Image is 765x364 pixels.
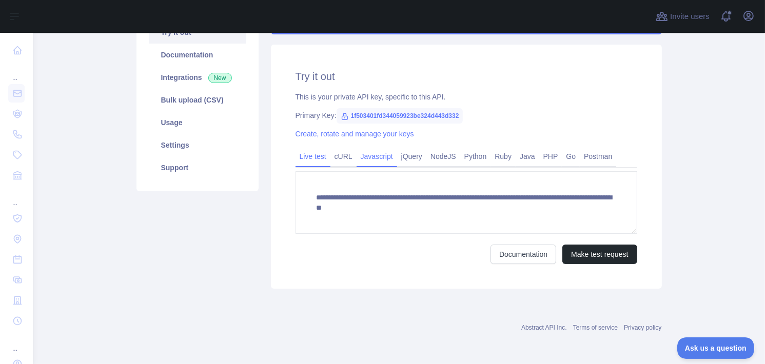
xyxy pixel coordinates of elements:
span: Invite users [670,11,710,23]
a: Usage [149,111,246,134]
a: Terms of service [573,324,618,331]
span: 1f503401fd344059923be324d443d332 [337,108,463,124]
a: NodeJS [426,148,460,165]
a: Support [149,156,246,179]
h2: Try it out [296,69,637,84]
a: Settings [149,134,246,156]
a: Postman [580,148,616,165]
a: Privacy policy [624,324,661,331]
div: ... [8,62,25,82]
a: cURL [330,148,357,165]
a: Bulk upload (CSV) [149,89,246,111]
span: New [208,73,232,83]
a: jQuery [397,148,426,165]
a: Documentation [149,44,246,66]
a: Python [460,148,491,165]
button: Invite users [654,8,712,25]
div: ... [8,332,25,353]
iframe: Toggle Customer Support [677,337,755,359]
div: ... [8,187,25,207]
a: Integrations New [149,66,246,89]
a: Documentation [491,245,556,264]
a: Ruby [491,148,516,165]
a: Java [516,148,539,165]
div: This is your private API key, specific to this API. [296,92,637,102]
a: PHP [539,148,562,165]
button: Make test request [562,245,637,264]
a: Live test [296,148,330,165]
a: Abstract API Inc. [521,324,567,331]
div: Primary Key: [296,110,637,120]
a: Create, rotate and manage your keys [296,130,414,138]
a: Go [562,148,580,165]
a: Javascript [357,148,397,165]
